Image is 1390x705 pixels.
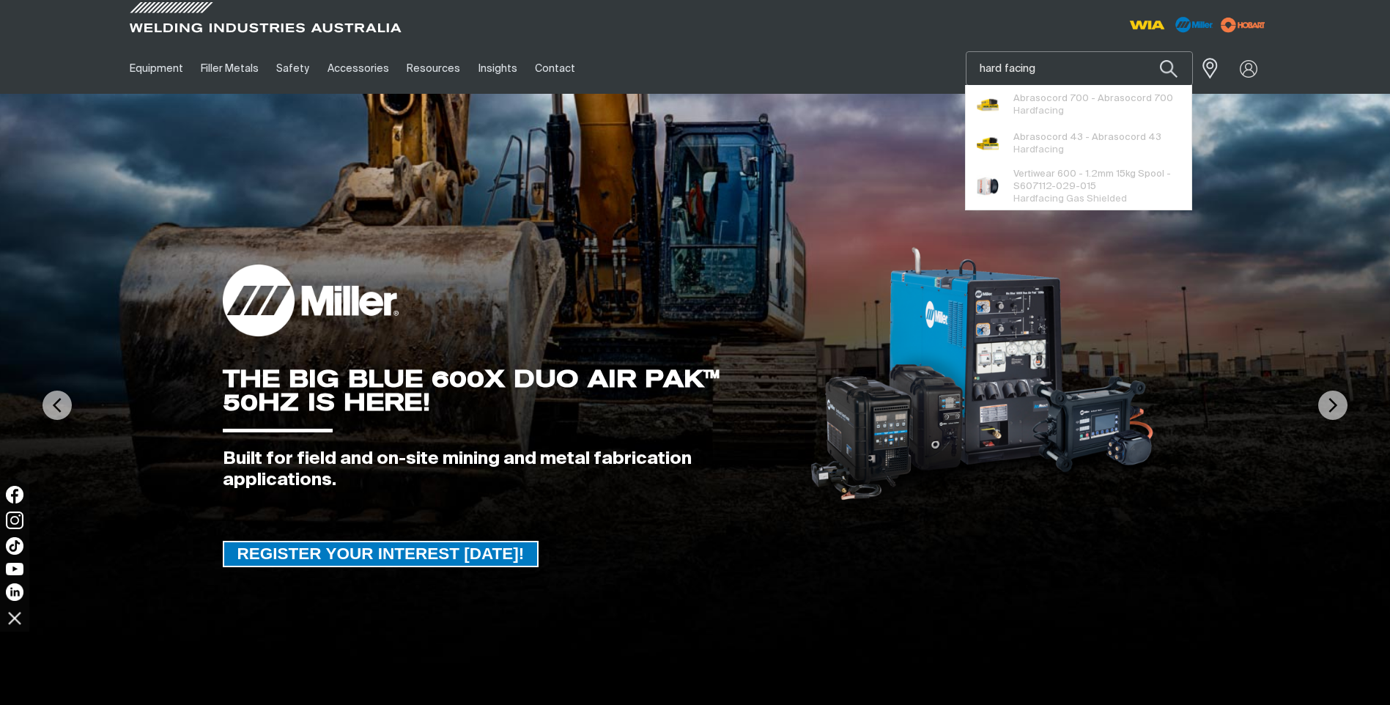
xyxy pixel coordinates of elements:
span: Abrasocord 700 - Abrasocord 700 [1013,92,1173,105]
a: Insights [469,43,525,94]
div: Built for field and on-site mining and metal fabrication applications. [223,449,787,491]
img: PrevArrow [42,391,72,420]
a: Safety [267,43,318,94]
a: Resources [398,43,469,94]
nav: Main [121,43,983,94]
a: Equipment [121,43,192,94]
button: Search products [1144,51,1194,86]
img: YouTube [6,563,23,575]
img: NextArrow [1318,391,1348,420]
span: Hardfacing Gas Shielded [1013,194,1127,204]
a: Filler Metals [192,43,267,94]
img: miller [1216,14,1270,36]
input: Product name or item number... [966,52,1192,85]
span: Hardfacing [1013,145,1064,155]
a: REGISTER YOUR INTEREST TODAY! [223,541,539,567]
img: Instagram [6,512,23,529]
a: Accessories [319,43,398,94]
img: Facebook [6,486,23,503]
ul: Suggestions [966,85,1191,210]
span: REGISTER YOUR INTEREST [DATE]! [224,541,538,567]
div: THE BIG BLUE 600X DUO AIR PAK™ 50HZ IS HERE! [223,367,787,414]
span: Hardfacing [1013,106,1064,116]
img: TikTok [6,537,23,555]
span: Vertiwear 600 - 1.2mm 15kg Spool - S607112-029-015 [1013,168,1181,193]
img: hide socials [2,605,27,630]
a: Contact [526,43,584,94]
img: LinkedIn [6,583,23,601]
span: Abrasocord 43 - Abrasocord 43 [1013,131,1161,144]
